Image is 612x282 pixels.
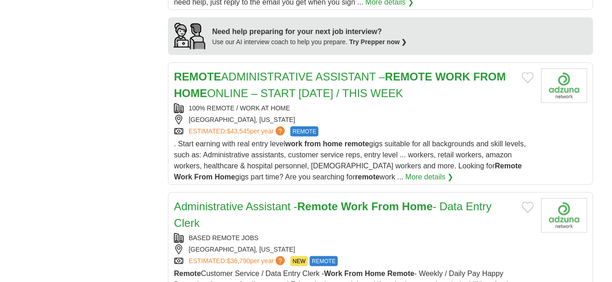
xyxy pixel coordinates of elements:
[290,256,308,266] span: NEW
[402,200,433,213] strong: Home
[174,70,221,83] strong: REMOTE
[541,198,587,233] img: Company logo
[473,70,506,83] strong: FROM
[324,270,342,277] strong: Work
[174,104,534,113] div: 100% REMOTE / WORK AT HOME
[522,72,534,83] button: Add to favorite jobs
[387,270,415,277] strong: Remote
[174,270,201,277] strong: Remote
[212,26,407,37] div: Need help preparing for your next job interview?
[174,233,534,243] div: BASED REMOTE JOBS
[349,38,407,46] a: Try Prepper now ❯
[174,115,534,125] div: [GEOGRAPHIC_DATA], [US_STATE]
[371,200,399,213] strong: From
[276,127,285,136] span: ?
[541,69,587,103] img: Company logo
[310,256,338,266] span: REMOTE
[194,173,213,181] strong: From
[344,270,363,277] strong: From
[174,70,506,99] a: REMOTEADMINISTRATIVE ASSISTANT –REMOTE WORK FROM HOMEONLINE – START [DATE] / THIS WEEK
[385,70,433,83] strong: REMOTE
[290,127,318,137] span: REMOTE
[189,256,287,266] a: ESTIMATED:$36,790per year?
[355,173,380,181] strong: remote
[297,200,338,213] strong: Remote
[522,202,534,213] button: Add to favorite jobs
[174,245,534,254] div: [GEOGRAPHIC_DATA], [US_STATE]
[174,173,192,181] strong: Work
[174,140,526,181] span: . Start earning with real entry level gigs suitable for all backgrounds and skill levels, such as...
[495,162,522,170] strong: Remote
[405,172,454,183] a: More details ❯
[215,173,235,181] strong: Home
[227,127,250,135] span: $43,545
[212,37,407,47] div: Use our AI interview coach to help you prepare.
[276,256,285,265] span: ?
[365,270,385,277] strong: Home
[174,87,207,99] strong: HOME
[174,200,491,229] a: Administrative Assistant -Remote Work From Home- Data Entry Clerk
[305,140,321,148] strong: from
[285,140,302,148] strong: work
[341,200,369,213] strong: Work
[189,127,287,137] a: ESTIMATED:$43,545per year?
[345,140,369,148] strong: remote
[435,70,470,83] strong: WORK
[323,140,343,148] strong: home
[227,257,250,265] span: $36,790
